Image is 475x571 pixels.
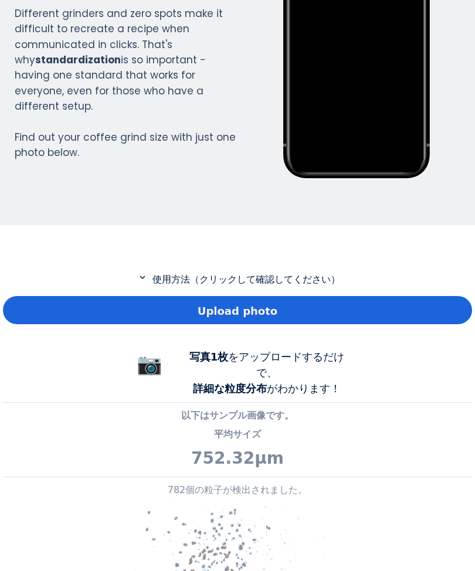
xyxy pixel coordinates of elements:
p: 782個の粒子が検出されました。 [3,483,472,497]
b: 写真1枚 [189,351,229,363]
span: Upload photo [198,303,277,319]
strong: standardization [35,53,121,67]
p: 平均サイズ [3,427,472,441]
span: 📷 [137,352,162,376]
b: 詳細な粒度分布 [193,382,267,395]
div: をアップロードするだけで、 がわかります！ [179,349,355,396]
p: 752.32μm [3,446,472,471]
mat-icon: expand_more [135,272,150,283]
p: 使用方法（クリックして確認してください） [3,272,472,287]
p: 以下はサンプル画像です。 [3,409,472,423]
